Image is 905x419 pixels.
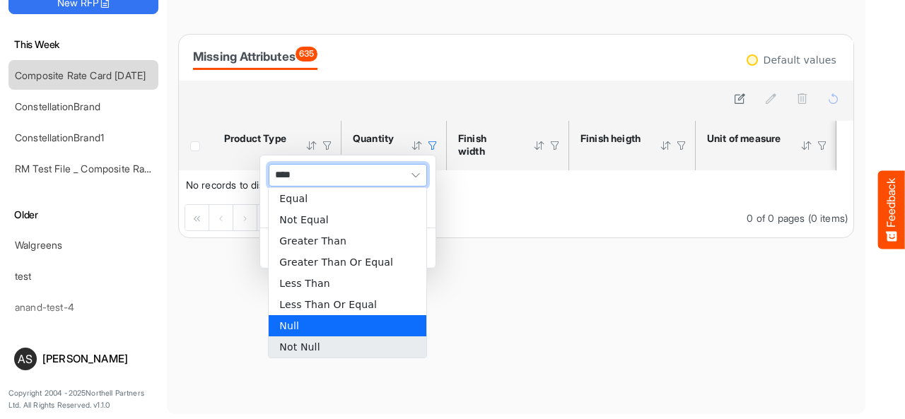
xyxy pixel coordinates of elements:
div: Filter Icon [816,139,829,152]
a: ConstellationBrand [15,100,100,112]
li: Less Than [269,273,426,294]
li: Null [269,315,426,336]
div: Finish width [458,132,515,158]
span: (0 items) [808,212,848,224]
div: Go to first page [185,205,209,230]
li: Greater Than [269,230,426,252]
h6: Older [8,207,158,223]
a: anand-test-4 [15,301,74,313]
div: Filter Icon [321,139,334,152]
li: Less Than Or Equal [269,294,426,315]
div: Default values [764,55,836,65]
th: Header checkbox [179,121,213,170]
span: 0 of 0 pages [747,212,805,224]
li: Not Null [269,336,426,358]
div: Pager Container [179,199,853,237]
div: Missing Attributes [193,47,317,66]
div: Product Type [224,132,287,145]
button: Feedback [878,170,905,249]
div: Go to next page [233,205,257,230]
div: Quantity [353,132,392,145]
span: Filter Operator [269,164,427,187]
div: Go to previous page [209,205,233,230]
h6: This Week [8,37,158,52]
a: Composite Rate Card [DATE] [15,69,146,81]
a: test [15,270,32,282]
li: Equal [269,188,426,209]
a: RM Test File _ Composite Rate Card [DATE] [15,163,212,175]
ul: popup [269,188,426,358]
div: Filter Icon [675,139,688,152]
li: Greater Than Or Equal [269,252,426,273]
div: Unit of measure [707,132,782,145]
div: Filter Icon [549,139,561,152]
div: Finish heigth [580,132,641,145]
li: Not Equal [269,209,426,230]
a: ConstellationBrand1 [15,131,104,143]
span: 635 [296,47,317,61]
a: Walgreens [15,239,62,251]
div: [PERSON_NAME] [42,353,153,364]
div: Filter Icon [426,139,439,152]
p: Copyright 2004 - 2025 Northell Partners Ltd. All Rights Reserved. v 1.1.0 [8,387,158,412]
div: Go to last page [257,205,281,230]
div: dropdownlist [268,187,427,358]
span: AS [18,353,33,365]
